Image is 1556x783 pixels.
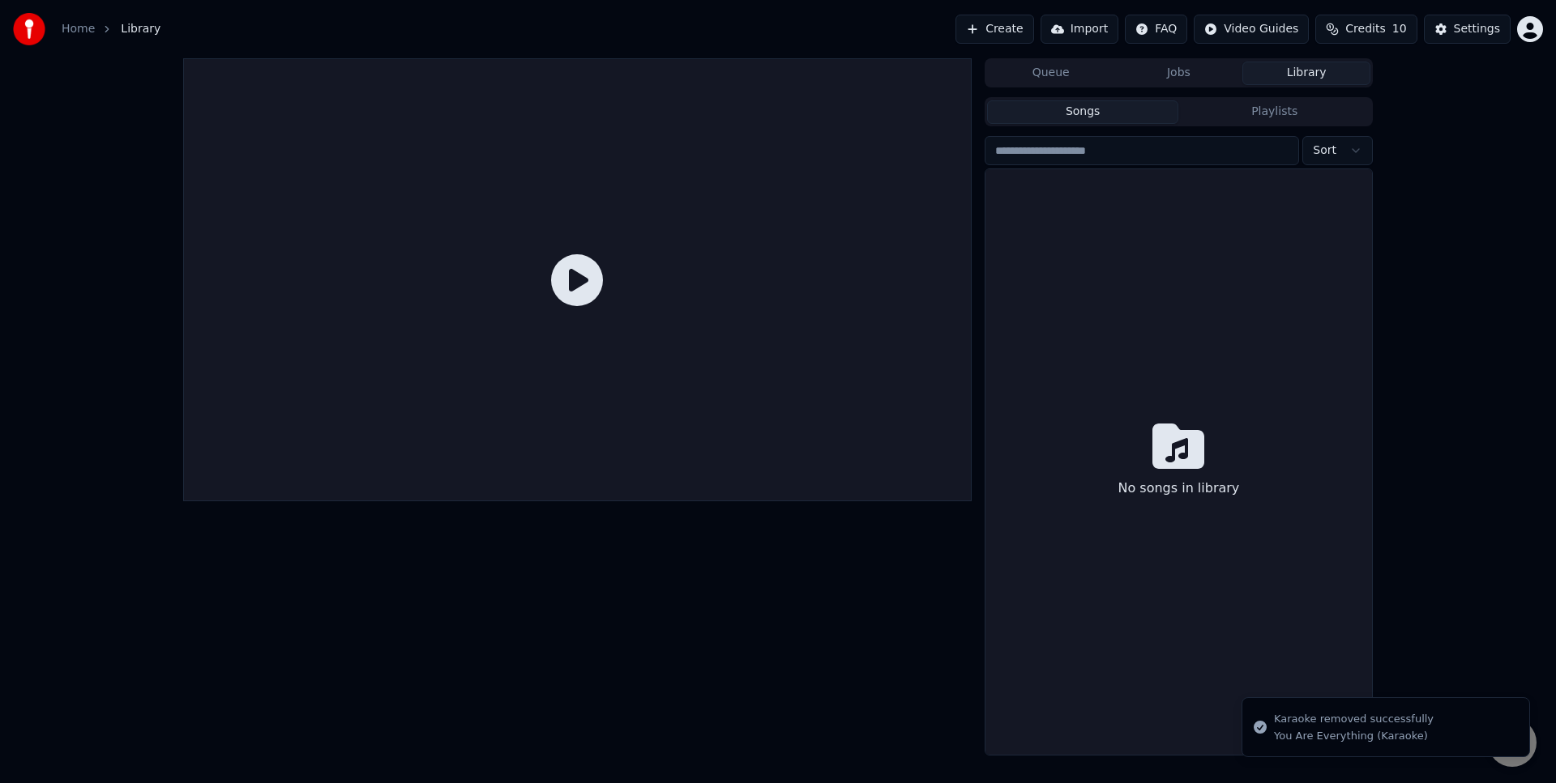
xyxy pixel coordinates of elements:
[1392,21,1407,37] span: 10
[1345,21,1385,37] span: Credits
[121,21,160,37] span: Library
[1125,15,1187,44] button: FAQ
[1194,15,1309,44] button: Video Guides
[955,15,1034,44] button: Create
[62,21,95,37] a: Home
[1112,472,1246,504] div: No songs in library
[1454,21,1500,37] div: Settings
[62,21,160,37] nav: breadcrumb
[1242,62,1370,85] button: Library
[987,62,1115,85] button: Queue
[1178,100,1370,124] button: Playlists
[1274,729,1434,743] div: You Are Everything (Karaoke)
[1041,15,1118,44] button: Import
[13,13,45,45] img: youka
[987,100,1179,124] button: Songs
[1115,62,1243,85] button: Jobs
[1315,15,1417,44] button: Credits10
[1313,143,1336,159] span: Sort
[1274,711,1434,727] div: Karaoke removed successfully
[1424,15,1511,44] button: Settings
